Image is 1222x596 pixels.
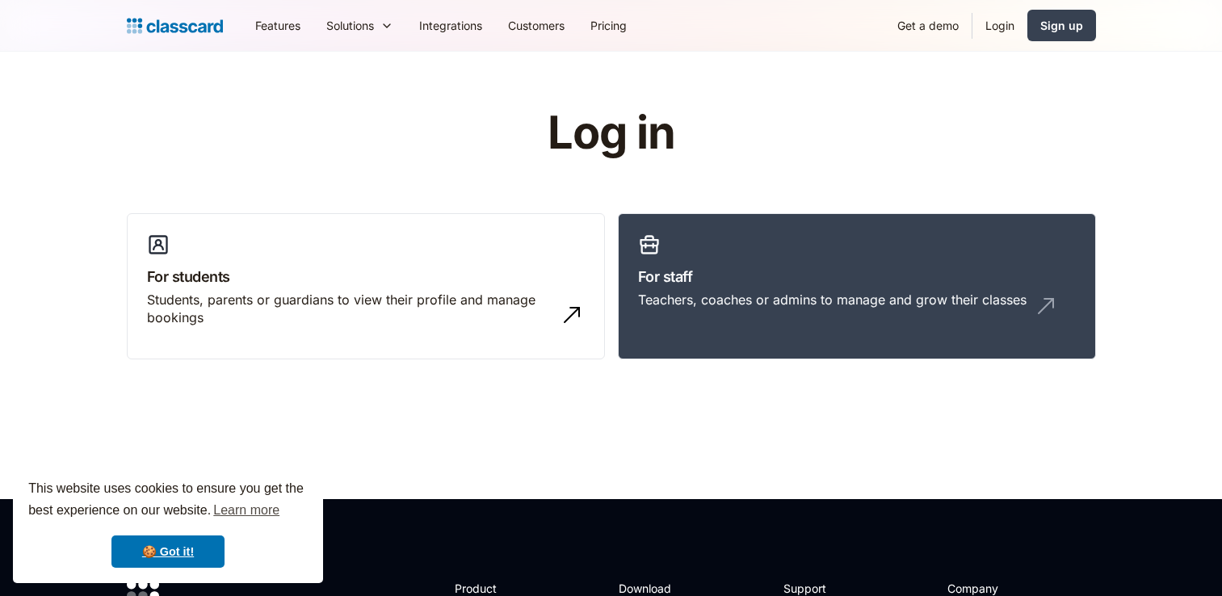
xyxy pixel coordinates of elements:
h3: For students [147,266,585,288]
h1: Log in [355,108,867,158]
a: learn more about cookies [211,498,282,523]
div: cookieconsent [13,464,323,583]
a: dismiss cookie message [111,535,225,568]
a: For studentsStudents, parents or guardians to view their profile and manage bookings [127,213,605,360]
a: Integrations [406,7,495,44]
a: home [127,15,223,37]
a: Login [972,7,1027,44]
a: Get a demo [884,7,972,44]
div: Teachers, coaches or admins to manage and grow their classes [638,291,1027,308]
span: This website uses cookies to ensure you get the best experience on our website. [28,479,308,523]
div: Solutions [313,7,406,44]
a: Pricing [577,7,640,44]
div: Students, parents or guardians to view their profile and manage bookings [147,291,552,327]
a: Features [242,7,313,44]
div: Sign up [1040,17,1083,34]
a: For staffTeachers, coaches or admins to manage and grow their classes [618,213,1096,360]
h3: For staff [638,266,1076,288]
a: Customers [495,7,577,44]
a: Sign up [1027,10,1096,41]
div: Solutions [326,17,374,34]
